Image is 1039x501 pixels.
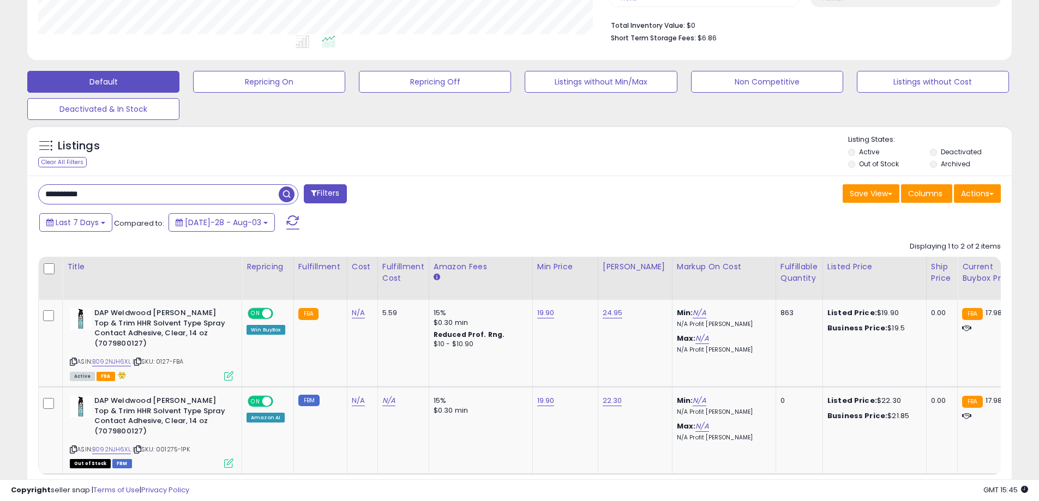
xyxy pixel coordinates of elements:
small: FBA [962,396,982,408]
div: Fulfillment Cost [382,261,424,284]
button: Columns [901,184,952,203]
button: [DATE]-28 - Aug-03 [169,213,275,232]
label: Out of Stock [859,159,899,168]
div: $0.30 min [434,318,524,328]
a: N/A [695,333,708,344]
a: 22.30 [603,395,622,406]
div: ASIN: [70,308,233,379]
div: $19.90 [827,308,918,318]
small: FBA [298,308,319,320]
div: 5.59 [382,308,421,318]
div: $21.85 [827,411,918,421]
div: Cost [352,261,373,273]
div: $19.5 [827,323,918,333]
button: Repricing Off [359,71,511,93]
span: 2025-08-11 15:45 GMT [983,485,1028,495]
li: $0 [611,18,993,31]
span: [DATE]-28 - Aug-03 [185,217,261,228]
button: Non Competitive [691,71,843,93]
span: | SKU: 0127-FBA [133,357,184,366]
div: Title [67,261,237,273]
b: Min: [677,307,693,318]
button: Last 7 Days [39,213,112,232]
p: N/A Profit [PERSON_NAME] [677,346,767,354]
button: Deactivated & In Stock [27,98,179,120]
span: $6.86 [698,33,717,43]
label: Deactivated [941,147,982,156]
a: 19.90 [537,395,555,406]
b: Short Term Storage Fees: [611,33,696,43]
div: Amazon Fees [434,261,528,273]
div: Min Price [537,261,593,273]
th: The percentage added to the cost of goods (COGS) that forms the calculator for Min & Max prices. [672,257,776,300]
a: N/A [693,395,706,406]
a: N/A [382,395,395,406]
div: ASIN: [70,396,233,467]
div: Clear All Filters [38,157,87,167]
span: 17.98 [986,395,1002,406]
span: Compared to: [114,218,164,228]
div: Repricing [247,261,289,273]
div: $22.30 [827,396,918,406]
span: FBA [97,372,115,381]
b: Total Inventory Value: [611,21,685,30]
b: DAP Weldwood [PERSON_NAME] Top & Trim HHR Solvent Type Spray Contact Adhesive, Clear, 14 oz (7079... [94,308,227,351]
b: Min: [677,395,693,406]
span: Columns [908,188,942,199]
div: 0.00 [931,308,949,318]
div: Win BuyBox [247,325,285,335]
b: Listed Price: [827,307,877,318]
div: seller snap | | [11,485,189,496]
label: Archived [941,159,970,168]
b: Business Price: [827,323,887,333]
div: Ship Price [931,261,953,284]
div: Listed Price [827,261,922,273]
div: 863 [780,308,814,318]
a: B092NJH6XL [92,445,131,454]
div: 15% [434,396,524,406]
span: Last 7 Days [56,217,99,228]
div: 0 [780,396,814,406]
strong: Copyright [11,485,51,495]
div: $10 - $10.90 [434,340,524,349]
button: Listings without Min/Max [525,71,677,93]
p: N/A Profit [PERSON_NAME] [677,434,767,442]
div: Fulfillable Quantity [780,261,818,284]
b: Max: [677,333,696,343]
span: ON [249,397,262,406]
div: Markup on Cost [677,261,771,273]
b: Listed Price: [827,395,877,406]
span: 17.98 [986,307,1002,318]
div: Displaying 1 to 2 of 2 items [910,242,1001,252]
a: 24.95 [603,307,623,318]
button: Filters [304,184,346,203]
b: Reduced Prof. Rng. [434,330,505,339]
a: N/A [695,421,708,432]
p: N/A Profit [PERSON_NAME] [677,321,767,328]
a: N/A [352,395,365,406]
div: Amazon AI [247,413,285,422]
span: OFF [272,397,289,406]
b: Business Price: [827,411,887,421]
span: | SKU: 001275-1PK [133,445,190,454]
p: N/A Profit [PERSON_NAME] [677,408,767,416]
span: FBM [112,459,132,468]
button: Save View [843,184,899,203]
a: 19.90 [537,307,555,318]
button: Default [27,71,179,93]
small: FBM [298,395,320,406]
label: Active [859,147,879,156]
b: Max: [677,421,696,431]
small: Amazon Fees. [434,273,440,282]
span: All listings currently available for purchase on Amazon [70,372,95,381]
a: N/A [352,307,365,318]
div: Current Buybox Price [962,261,1018,284]
h5: Listings [58,138,100,154]
i: hazardous material [115,371,127,379]
p: Listing States: [848,135,1012,145]
span: All listings that are currently out of stock and unavailable for purchase on Amazon [70,459,111,468]
img: 41ii1frqqOL._SL40_.jpg [70,396,92,418]
small: FBA [962,308,982,320]
div: Fulfillment [298,261,343,273]
b: DAP Weldwood [PERSON_NAME] Top & Trim HHR Solvent Type Spray Contact Adhesive, Clear, 14 oz (7079... [94,396,227,439]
